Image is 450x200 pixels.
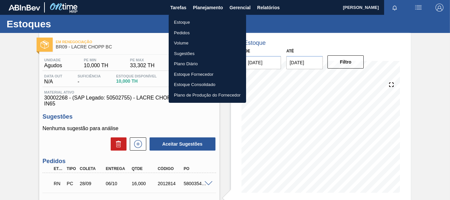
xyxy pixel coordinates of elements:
[169,90,246,100] a: Plano de Produção do Fornecedor
[169,69,246,80] a: Estoque Fornecedor
[169,59,246,69] a: Plano Diário
[169,48,246,59] a: Sugestões
[169,38,246,48] a: Volume
[169,28,246,38] a: Pedidos
[169,79,246,90] a: Estoque Consolidado
[169,17,246,28] a: Estoque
